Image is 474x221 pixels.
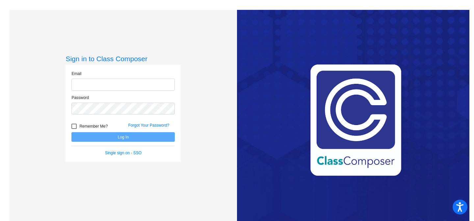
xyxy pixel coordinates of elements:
[79,122,108,130] span: Remember Me?
[71,132,175,142] button: Log In
[66,55,181,63] h3: Sign in to Class Composer
[105,151,142,155] a: Single sign on - SSO
[71,95,89,101] label: Password
[71,71,81,77] label: Email
[128,123,169,128] a: Forgot Your Password?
